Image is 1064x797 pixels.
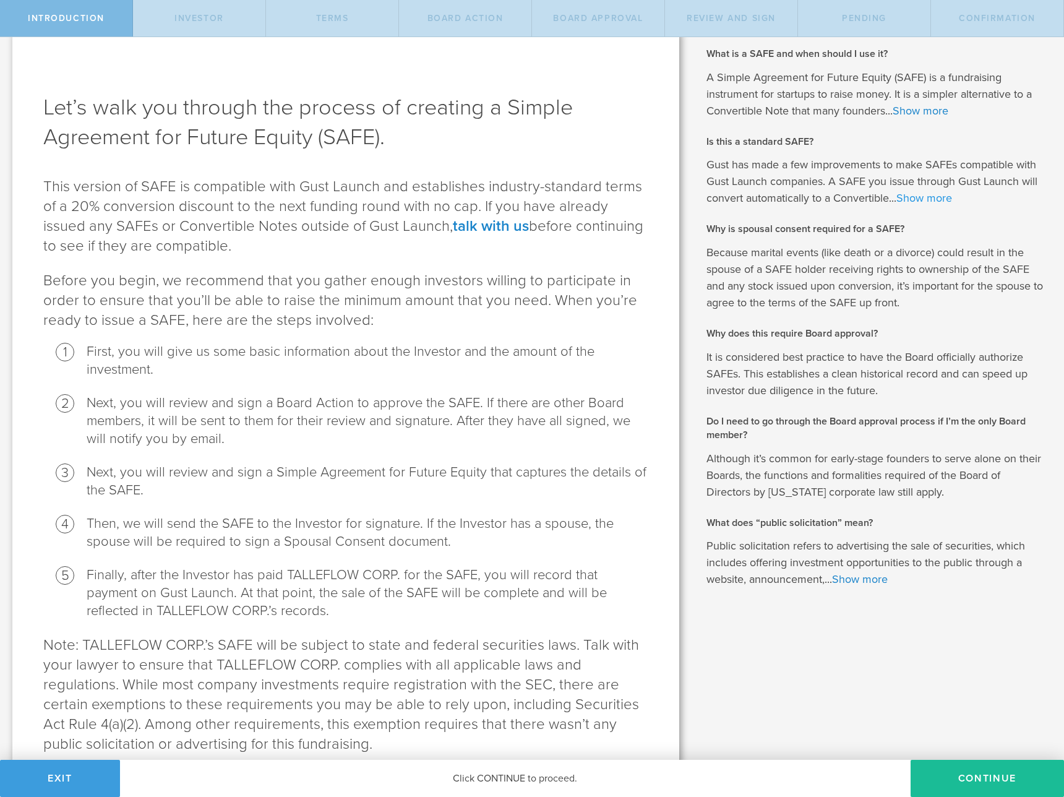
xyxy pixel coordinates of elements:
[706,349,1045,399] p: It is considered best practice to have the Board officially authorize SAFEs. This establishes a c...
[687,13,776,24] span: Review and Sign
[959,13,1036,24] span: Confirmation
[553,13,643,24] span: Board Approval
[87,463,648,499] li: Next, you will review and sign a Simple Agreement for Future Equity that captures the details of ...
[706,244,1045,311] p: Because marital events (like death or a divorce) could result in the spouse of a SAFE holder rece...
[316,13,349,24] span: terms
[43,177,648,256] p: This version of SAFE is compatible with Gust Launch and establishes industry-standard terms of a ...
[842,13,886,24] span: Pending
[120,760,911,797] div: Click CONTINUE to proceed.
[706,415,1045,442] h2: Do I need to go through the Board approval process if I’m the only Board member?
[87,566,648,620] li: Finally, after the Investor has paid TALLEFLOW CORP. for the SAFE, you will record that payment o...
[896,191,952,205] a: Show more
[43,93,648,152] h1: Let’s walk you through the process of creating a Simple Agreement for Future Equity (SAFE).
[706,69,1045,119] p: A Simple Agreement for Future Equity (SAFE) is a fundraising instrument for startups to raise mon...
[87,515,648,551] li: Then, we will send the SAFE to the Investor for signature. If the Investor has a spouse, the spou...
[453,217,529,235] a: talk with us
[87,343,648,379] li: First, you will give us some basic information about the Investor and the amount of the investment.
[706,157,1045,207] p: Gust has made a few improvements to make SAFEs compatible with Gust Launch companies. A SAFE you ...
[706,327,1045,340] h2: Why does this require Board approval?
[706,222,1045,236] h2: Why is spousal consent required for a SAFE?
[43,635,648,754] p: Note: TALLEFLOW CORP.’s SAFE will be subject to state and federal securities laws. Talk with your...
[706,538,1045,588] p: Public solicitation refers to advertising the sale of securities, which includes offering investm...
[706,135,1045,149] h2: Is this a standard SAFE?
[706,516,1045,530] h2: What does “public solicitation” mean?
[706,47,1045,61] h2: What is a SAFE and when should I use it?
[174,13,224,24] span: Investor
[893,104,948,118] a: Show more
[1002,700,1064,760] iframe: Chat Widget
[43,271,648,330] p: Before you begin, we recommend that you gather enough investors willing to participate in order t...
[28,13,105,24] span: Introduction
[87,394,648,448] li: Next, you will review and sign a Board Action to approve the SAFE. If there are other Board membe...
[832,572,888,586] a: Show more
[706,450,1045,501] p: Although it’s common for early-stage founders to serve alone on their Boards, the functions and f...
[427,13,504,24] span: Board Action
[911,760,1064,797] button: Continue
